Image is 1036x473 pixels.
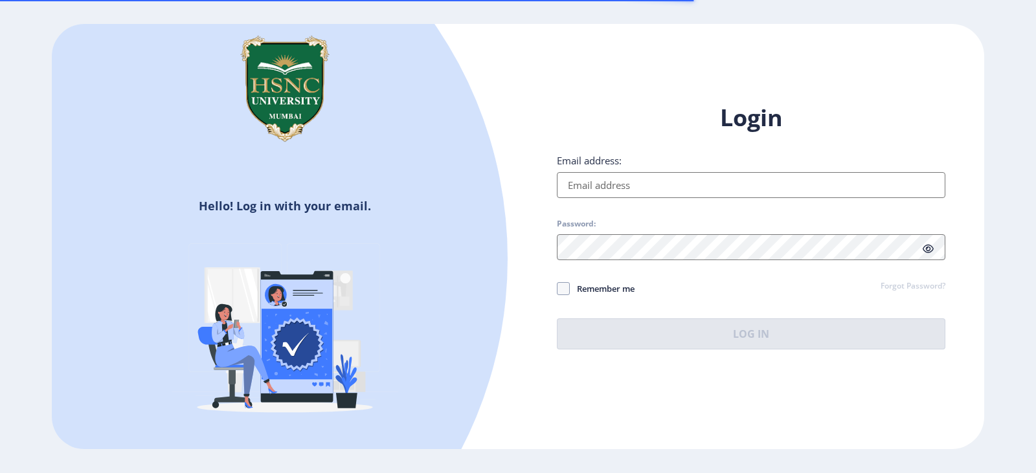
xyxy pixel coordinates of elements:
span: Remember me [570,281,635,296]
label: Password: [557,219,596,229]
input: Email address [557,172,945,198]
h5: Don't have an account? [62,445,508,466]
img: hsnc.png [220,24,350,153]
button: Log In [557,318,945,349]
a: Forgot Password? [881,281,945,292]
h1: Login [557,102,945,133]
img: Verified-rafiki.svg [172,219,398,445]
label: Email address: [557,154,622,167]
a: Register [339,446,398,465]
